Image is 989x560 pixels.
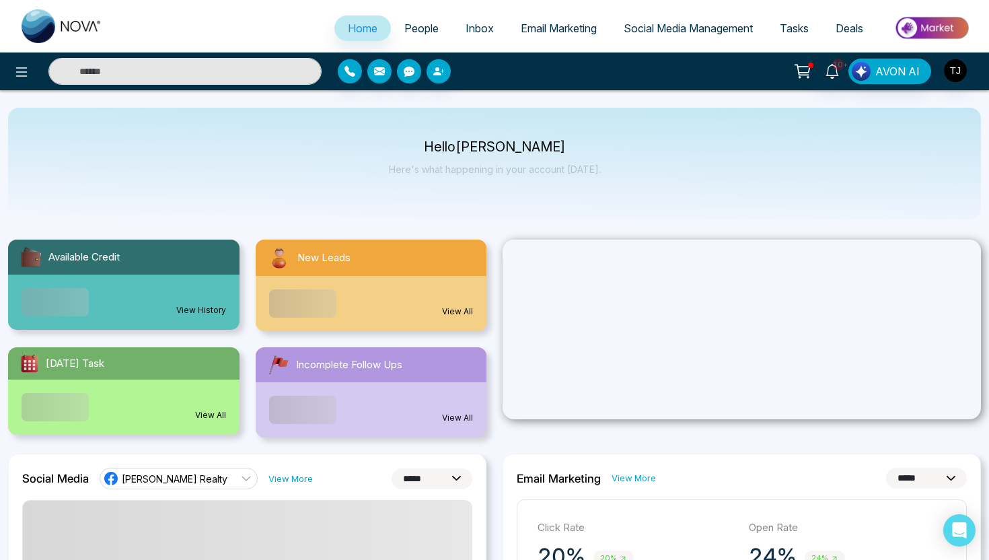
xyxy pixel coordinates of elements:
[538,520,735,536] p: Click Rate
[883,13,981,43] img: Market-place.gif
[268,473,313,485] a: View More
[507,15,610,41] a: Email Marketing
[442,306,473,318] a: View All
[46,356,104,372] span: [DATE] Task
[266,245,292,271] img: newLeads.svg
[466,22,494,35] span: Inbox
[624,22,753,35] span: Social Media Management
[22,472,89,485] h2: Social Media
[610,15,766,41] a: Social Media Management
[832,59,844,71] span: 10+
[348,22,377,35] span: Home
[248,347,495,438] a: Incomplete Follow UpsView All
[452,15,507,41] a: Inbox
[266,353,291,377] img: followUps.svg
[816,59,848,82] a: 10+
[944,59,967,82] img: User Avatar
[296,357,402,373] span: Incomplete Follow Ups
[19,245,43,269] img: availableCredit.svg
[848,59,931,84] button: AVON AI
[389,164,601,175] p: Here's what happening in your account [DATE].
[852,62,871,81] img: Lead Flow
[195,409,226,421] a: View All
[749,520,947,536] p: Open Rate
[176,304,226,316] a: View History
[442,412,473,424] a: View All
[875,63,920,79] span: AVON AI
[780,22,809,35] span: Tasks
[22,9,102,43] img: Nova CRM Logo
[822,15,877,41] a: Deals
[943,514,976,547] div: Open Intercom Messenger
[836,22,863,35] span: Deals
[521,22,597,35] span: Email Marketing
[391,15,452,41] a: People
[404,22,439,35] span: People
[122,473,227,485] span: [PERSON_NAME] Realty
[248,240,495,331] a: New LeadsView All
[389,141,601,153] p: Hello [PERSON_NAME]
[297,250,351,266] span: New Leads
[48,250,120,265] span: Available Credit
[517,472,601,485] h2: Email Marketing
[19,353,40,374] img: todayTask.svg
[612,472,656,485] a: View More
[334,15,391,41] a: Home
[766,15,822,41] a: Tasks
